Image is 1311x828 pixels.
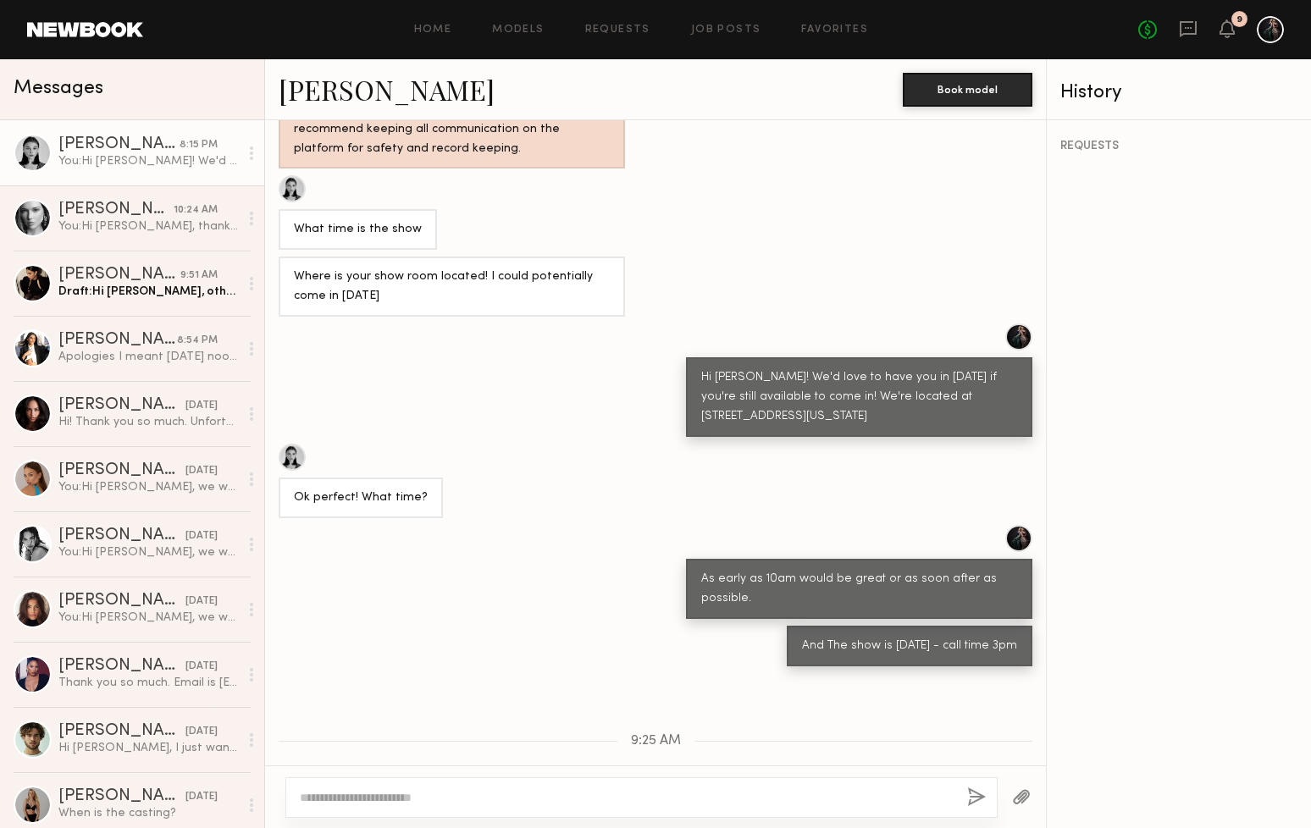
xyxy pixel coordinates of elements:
[701,570,1017,609] div: As early as 10am would be great or as soon after as possible.
[185,659,218,675] div: [DATE]
[177,333,218,349] div: 8:54 PM
[58,201,174,218] div: [PERSON_NAME]
[58,658,185,675] div: [PERSON_NAME]
[492,25,544,36] a: Models
[185,528,218,544] div: [DATE]
[1236,15,1242,25] div: 9
[802,637,1017,656] div: And The show is [DATE] - call time 3pm
[294,81,610,159] div: Hey! Looks like you’re trying to take the conversation off Newbook. Unless absolutely necessary, ...
[279,71,495,108] a: [PERSON_NAME]
[58,153,239,169] div: You: Hi [PERSON_NAME]! We'd love to have you in [DATE] if you're still available to come in! We'r...
[58,805,239,821] div: When is the casting?
[801,25,868,36] a: Favorites
[58,397,185,414] div: [PERSON_NAME]
[58,788,185,805] div: [PERSON_NAME]
[14,79,103,98] span: Messages
[58,462,185,479] div: [PERSON_NAME]
[1060,141,1297,152] div: REQUESTS
[1060,83,1297,102] div: History
[294,220,422,240] div: What time is the show
[691,25,761,36] a: Job Posts
[185,398,218,414] div: [DATE]
[58,593,185,610] div: [PERSON_NAME]
[180,137,218,153] div: 8:15 PM
[903,73,1032,107] button: Book model
[58,610,239,626] div: You: Hi [PERSON_NAME], we wanted to see you if you're available to walk for our runway show durin...
[58,675,239,691] div: Thank you so much. Email is [EMAIL_ADDRESS][DOMAIN_NAME] If a plus one is able. Would love that.
[903,81,1032,96] a: Book model
[58,414,239,430] div: Hi! Thank you so much. Unfortunately I cannot do the 15th. Best of luck!
[58,267,180,284] div: [PERSON_NAME]
[58,740,239,756] div: Hi [PERSON_NAME], I just want to ask if i’m gonna do the runway with you!
[294,489,428,508] div: Ok perfect! What time?
[58,527,185,544] div: [PERSON_NAME]
[701,368,1017,427] div: Hi [PERSON_NAME]! We'd love to have you in [DATE] if you're still available to come in! We're loc...
[174,202,218,218] div: 10:24 AM
[585,25,650,36] a: Requests
[185,724,218,740] div: [DATE]
[180,268,218,284] div: 9:51 AM
[58,218,239,235] div: You: Hi [PERSON_NAME], thank you for the update!
[58,723,185,740] div: [PERSON_NAME]
[58,332,177,349] div: [PERSON_NAME]
[58,544,239,560] div: You: Hi [PERSON_NAME], we wanted to see you if you're available to walk for our runway show durin...
[58,479,239,495] div: You: Hi [PERSON_NAME], we wanted to see you if you're available to walk for our runway show durin...
[58,349,239,365] div: Apologies I meant [DATE] noon for fitting - please let me know if this works so I can make modifi...
[185,593,218,610] div: [DATE]
[58,284,239,300] div: Draft: Hi [PERSON_NAME], other than the show, unfortunately no. But thank you so much for the upd...
[185,789,218,805] div: [DATE]
[631,734,681,748] span: 9:25 AM
[414,25,452,36] a: Home
[294,268,610,306] div: Where is your show room located! I could potentially come in [DATE]
[185,463,218,479] div: [DATE]
[58,136,180,153] div: [PERSON_NAME]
